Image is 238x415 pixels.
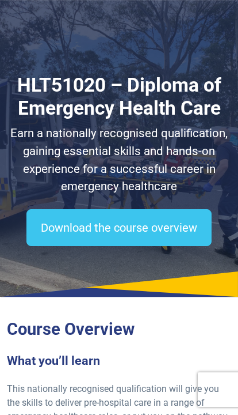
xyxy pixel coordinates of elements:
[26,209,212,246] a: Download the course overview
[7,124,231,195] p: Earn a nationally recognised qualification, gaining essential skills and hands-on experience for ...
[7,74,231,120] h1: HLT51020 – Diploma of Emergency Health Care
[7,353,231,368] h3: What you’ll learn
[7,319,231,339] h2: Course Overview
